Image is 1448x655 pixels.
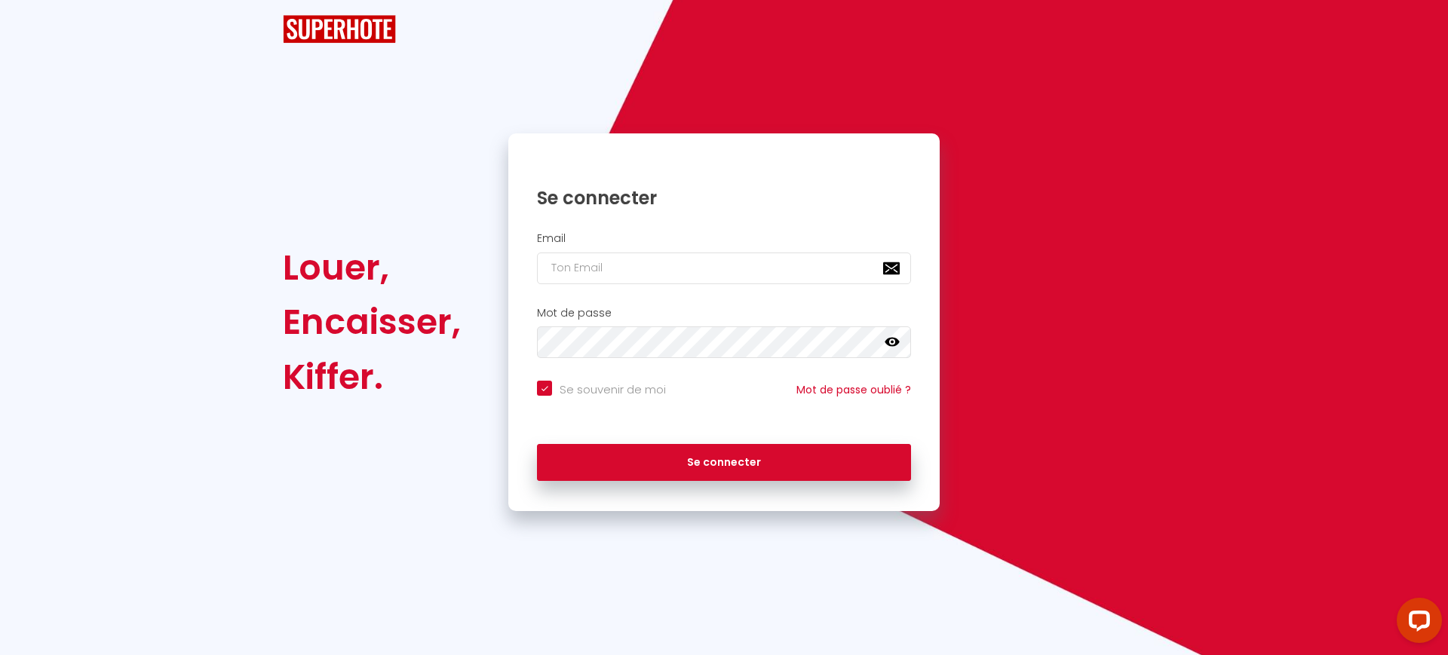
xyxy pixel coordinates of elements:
h1: Se connecter [537,186,911,210]
div: Louer, [283,240,461,295]
div: Encaisser, [283,295,461,349]
img: SuperHote logo [283,15,396,43]
h2: Email [537,232,911,245]
a: Mot de passe oublié ? [796,382,911,397]
div: Kiffer. [283,350,461,404]
iframe: LiveChat chat widget [1385,592,1448,655]
button: Se connecter [537,444,911,482]
input: Ton Email [537,253,911,284]
h2: Mot de passe [537,307,911,320]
